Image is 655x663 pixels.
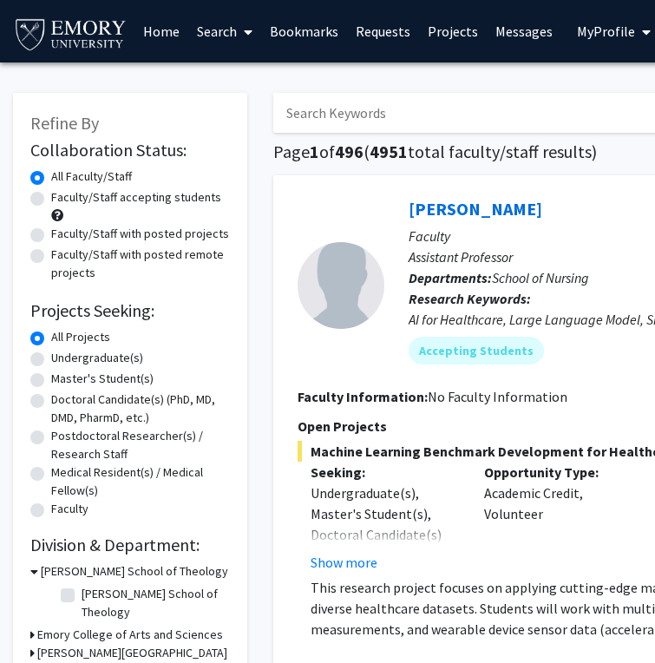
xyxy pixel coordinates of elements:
span: Refine By [30,112,99,134]
h2: Division & Department: [30,535,230,555]
a: Home [134,1,188,62]
label: Faculty/Staff accepting students [51,188,221,207]
h2: Projects Seeking: [30,300,230,321]
h3: [PERSON_NAME] School of Theology [41,562,228,581]
h2: Collaboration Status: [30,140,230,161]
a: Search [188,1,261,62]
span: 4951 [370,141,408,162]
b: Research Keywords: [409,290,531,307]
span: No Faculty Information [428,388,567,405]
a: Projects [419,1,487,62]
label: Medical Resident(s) / Medical Fellow(s) [51,463,230,500]
iframe: Chat [13,585,74,650]
label: Postdoctoral Researcher(s) / Research Staff [51,427,230,463]
label: Faculty/Staff with posted projects [51,225,229,243]
button: Show more [311,552,377,573]
a: Requests [347,1,419,62]
p: Opportunity Type: [484,462,632,482]
a: [PERSON_NAME] [409,198,542,220]
label: Undergraduate(s) [51,349,143,367]
b: Faculty Information: [298,388,428,405]
label: [PERSON_NAME] School of Theology [82,585,226,621]
span: 1 [310,141,319,162]
a: Messages [487,1,561,62]
img: Emory University Logo [13,14,128,53]
span: School of Nursing [492,269,589,286]
h3: Emory College of Arts and Sciences [37,626,223,644]
label: Faculty/Staff with posted remote projects [51,246,230,282]
label: All Projects [51,328,110,346]
label: Faculty [51,500,88,518]
span: 496 [335,141,364,162]
span: My Profile [577,23,635,40]
label: All Faculty/Staff [51,167,132,186]
div: Undergraduate(s), Master's Student(s), Doctoral Candidate(s) (PhD, MD, DMD, PharmD, etc.) [311,482,458,587]
label: Doctoral Candidate(s) (PhD, MD, DMD, PharmD, etc.) [51,391,230,427]
h3: [PERSON_NAME][GEOGRAPHIC_DATA] [37,644,227,662]
b: Departments: [409,269,492,286]
label: Master's Student(s) [51,370,154,388]
div: Academic Credit, Volunteer [471,462,645,573]
p: Seeking: [311,462,458,482]
a: Bookmarks [261,1,347,62]
mat-chip: Accepting Students [409,337,544,364]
